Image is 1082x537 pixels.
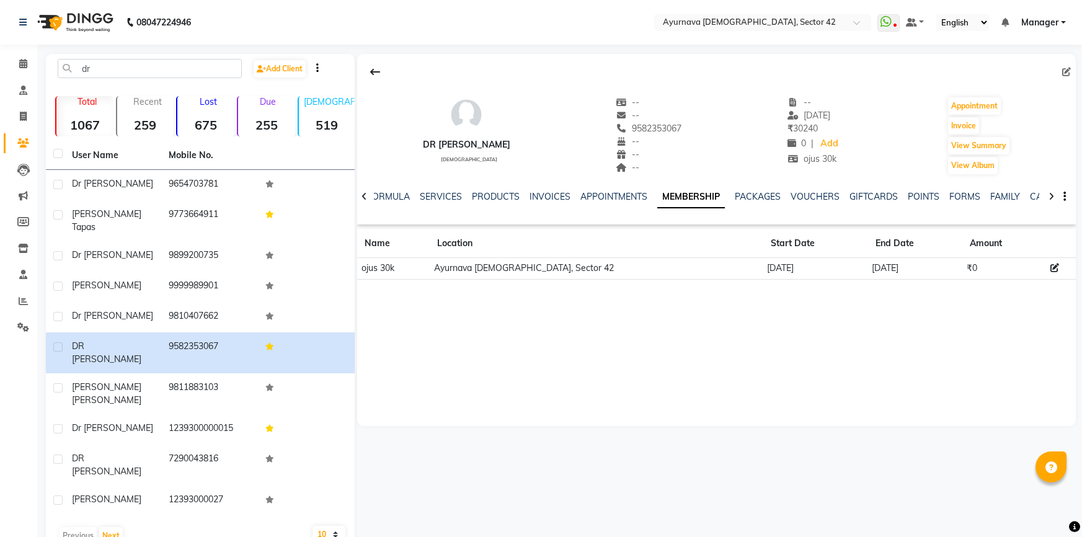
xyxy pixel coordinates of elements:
div: DR [PERSON_NAME] [423,138,510,151]
a: FORMS [949,191,980,202]
a: Add Client [254,60,306,78]
button: Appointment [948,97,1001,115]
span: -- [616,149,640,160]
span: ojus 30k [787,153,836,164]
a: FORMULA [367,191,410,202]
a: Add [818,135,840,153]
a: MEMBERSHIP [657,186,725,208]
a: PRODUCTS [472,191,520,202]
th: Start Date [763,229,868,258]
th: Location [430,229,763,258]
p: Due [241,96,295,107]
strong: 675 [177,117,234,133]
td: 9773664911 [161,200,258,241]
a: GIFTCARDS [849,191,898,202]
td: 9899200735 [161,241,258,272]
th: Name [357,229,430,258]
img: avatar [448,96,485,133]
span: DR [PERSON_NAME] [72,340,141,365]
span: [PERSON_NAME] [72,494,141,505]
strong: 1067 [56,117,113,133]
span: -- [616,136,640,147]
span: [PERSON_NAME] [72,381,141,393]
img: logo [32,5,117,40]
td: 9582353067 [161,332,258,373]
span: [PERSON_NAME] [72,394,141,406]
span: [PERSON_NAME] [72,280,141,291]
p: Recent [122,96,174,107]
span: dr [PERSON_NAME] [72,310,153,321]
span: dr [PERSON_NAME] [72,249,153,260]
p: Total [61,96,113,107]
td: [DATE] [868,258,963,280]
td: 9999989901 [161,272,258,302]
span: -- [616,162,640,173]
span: | [811,137,814,150]
th: User Name [64,141,161,170]
strong: 255 [238,117,295,133]
span: dr [PERSON_NAME] [72,422,153,433]
a: VOUCHERS [791,191,840,202]
a: INVOICES [530,191,570,202]
td: 9811883103 [161,373,258,414]
span: Manager [1021,16,1058,29]
div: Back to Client [362,60,388,84]
td: Ayurnava [DEMOGRAPHIC_DATA], Sector 42 [430,258,763,280]
td: 1239300000015 [161,414,258,445]
span: dr [PERSON_NAME] [72,178,153,189]
span: -- [787,97,811,108]
a: CARDS [1030,191,1060,202]
span: ₹ [787,123,793,134]
a: FAMILY [990,191,1020,202]
strong: 519 [299,117,356,133]
span: 30240 [787,123,818,134]
span: [DEMOGRAPHIC_DATA] [441,156,497,162]
th: End Date [868,229,963,258]
button: Invoice [948,117,979,135]
td: 9810407662 [161,302,258,332]
span: -- [616,97,640,108]
button: View Summary [948,137,1009,154]
td: 9654703781 [161,170,258,200]
td: ojus 30k [357,258,430,280]
td: [DATE] [763,258,868,280]
th: Mobile No. [161,141,258,170]
span: DR [PERSON_NAME] [72,453,141,477]
p: [DEMOGRAPHIC_DATA] [304,96,356,107]
span: 0 [787,138,806,149]
a: POINTS [908,191,939,202]
iframe: chat widget [1030,487,1070,525]
a: SERVICES [420,191,462,202]
input: Search by Name/Mobile/Email/Code [58,59,242,78]
td: 7290043816 [161,445,258,486]
th: Amount [962,229,1046,258]
span: -- [616,110,640,121]
span: [PERSON_NAME] tapas [72,208,141,233]
b: 08047224946 [136,5,191,40]
span: 9582353067 [616,123,682,134]
td: ₹0 [962,258,1046,280]
a: APPOINTMENTS [580,191,647,202]
span: [DATE] [787,110,830,121]
p: Lost [182,96,234,107]
button: View Album [948,157,998,174]
td: 12393000027 [161,486,258,516]
strong: 259 [117,117,174,133]
a: PACKAGES [735,191,781,202]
